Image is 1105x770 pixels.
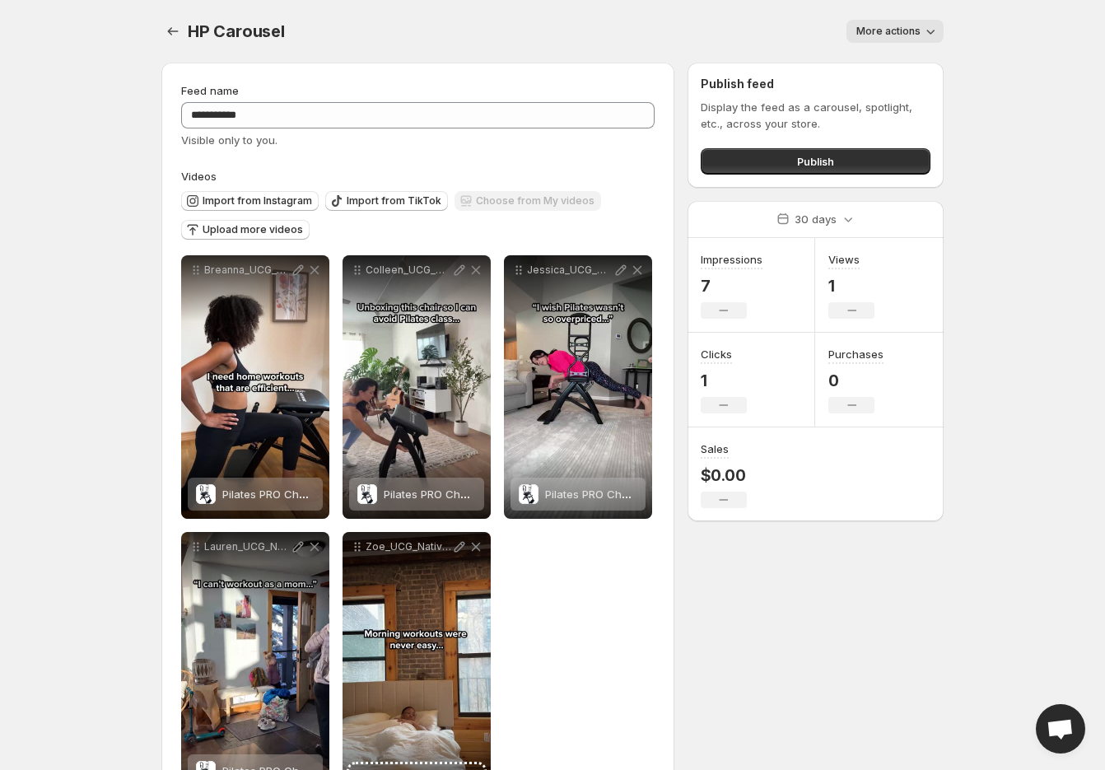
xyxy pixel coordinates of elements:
h2: Publish feed [701,76,930,92]
p: Jessica_UCG_Native_9x16_1_1 [527,264,613,277]
p: 1 [701,371,747,390]
span: HP Carousel [188,21,285,41]
p: 30 days [795,211,837,227]
h3: Impressions [701,251,762,268]
img: Pilates PRO Chair™ MAX [196,484,216,504]
img: Pilates PRO Chair™ MAX [357,484,377,504]
button: More actions [846,20,944,43]
h3: Sales [701,441,729,457]
img: Pilates PRO Chair™ MAX [519,484,539,504]
button: Publish [701,148,930,175]
p: 0 [828,371,884,390]
button: Settings [161,20,184,43]
p: Zoe_UCG_NativeMorningWorkout_9x16_1 [366,540,451,553]
span: Feed name [181,84,239,97]
p: 7 [701,276,762,296]
h3: Views [828,251,860,268]
span: Visible only to you. [181,133,277,147]
span: Publish [797,153,834,170]
p: $0.00 [701,465,747,485]
span: Pilates PRO Chair™ MAX [384,488,507,501]
p: 1 [828,276,874,296]
a: Open chat [1036,704,1085,754]
p: Breanna_UCG_Native_9x16 [204,264,290,277]
div: Jessica_UCG_Native_9x16_1_1Pilates PRO Chair™ MAXPilates PRO Chair™ MAX [504,255,652,519]
button: Upload more videos [181,220,310,240]
h3: Purchases [828,346,884,362]
span: More actions [856,25,921,38]
p: Display the feed as a carousel, spotlight, etc., across your store. [701,99,930,132]
button: Import from TikTok [325,191,448,211]
span: Upload more videos [203,223,303,236]
p: Lauren_UCG_NativeSCant_9x16_1 [204,540,290,553]
div: Breanna_UCG_Native_9x16Pilates PRO Chair™ MAXPilates PRO Chair™ MAX [181,255,329,519]
span: Import from Instagram [203,194,312,208]
div: Colleen_UCG_NativeUnbox_9x16_1Pilates PRO Chair™ MAXPilates PRO Chair™ MAX [343,255,491,519]
span: Pilates PRO Chair™ MAX [545,488,669,501]
span: Pilates PRO Chair™ MAX [222,488,346,501]
h3: Clicks [701,346,732,362]
p: Colleen_UCG_NativeUnbox_9x16_1 [366,264,451,277]
span: Import from TikTok [347,194,441,208]
button: Import from Instagram [181,191,319,211]
span: Videos [181,170,217,183]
